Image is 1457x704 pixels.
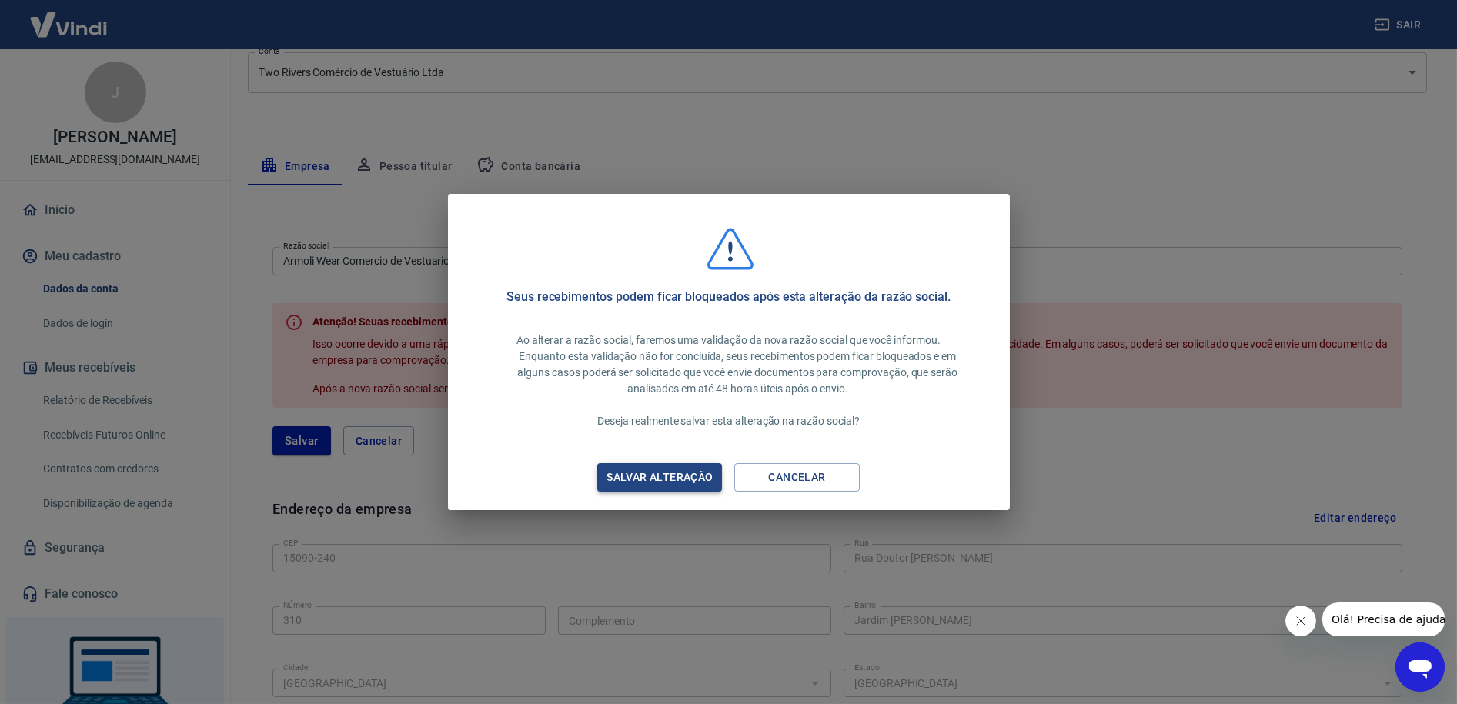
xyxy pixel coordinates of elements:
button: Salvar alteração [597,463,722,492]
span: Olá! Precisa de ajuda? [9,11,129,23]
iframe: Fechar mensagem [1285,606,1316,636]
iframe: Botão para abrir a janela de mensagens [1395,642,1445,692]
p: Ao alterar a razão social, faremos uma validação da nova razão social que você informou. Enquanto... [500,332,957,429]
div: Salvar alteração [588,468,731,487]
iframe: Mensagem da empresa [1322,602,1445,636]
button: Cancelar [734,463,859,492]
h5: Seus recebimentos podem ficar bloqueados após esta alteração da razão social. [506,289,951,305]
